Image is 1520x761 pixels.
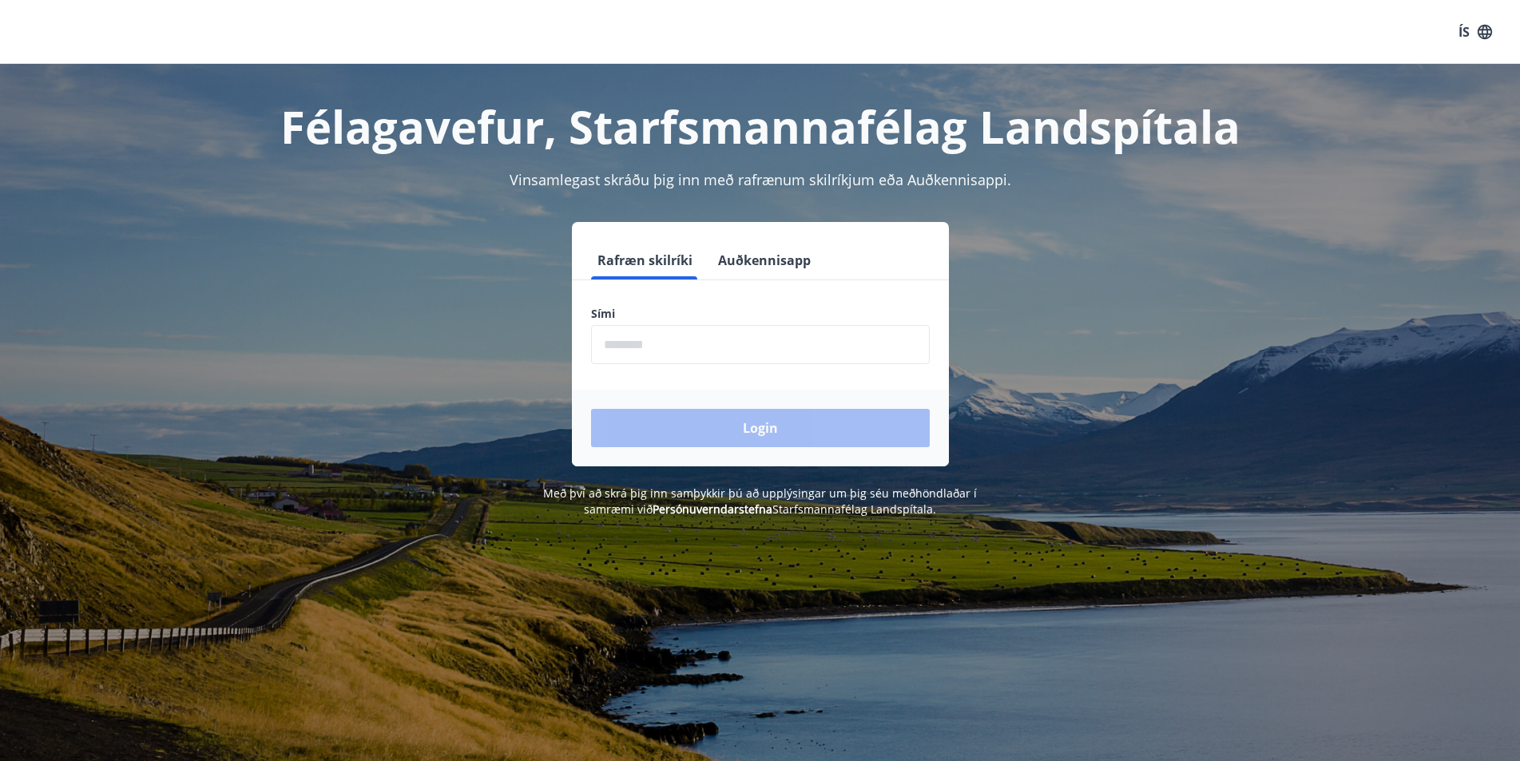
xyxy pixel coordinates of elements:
button: Auðkennisapp [712,241,817,279]
label: Sími [591,306,930,322]
span: Með því að skrá þig inn samþykkir þú að upplýsingar um þig séu meðhöndlaðar í samræmi við Starfsm... [543,486,977,517]
span: Vinsamlegast skráðu þig inn með rafrænum skilríkjum eða Auðkennisappi. [510,170,1011,189]
h1: Félagavefur, Starfsmannafélag Landspítala [204,96,1316,157]
button: Rafræn skilríki [591,241,699,279]
a: Persónuverndarstefna [653,501,772,517]
button: ÍS [1450,18,1501,46]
